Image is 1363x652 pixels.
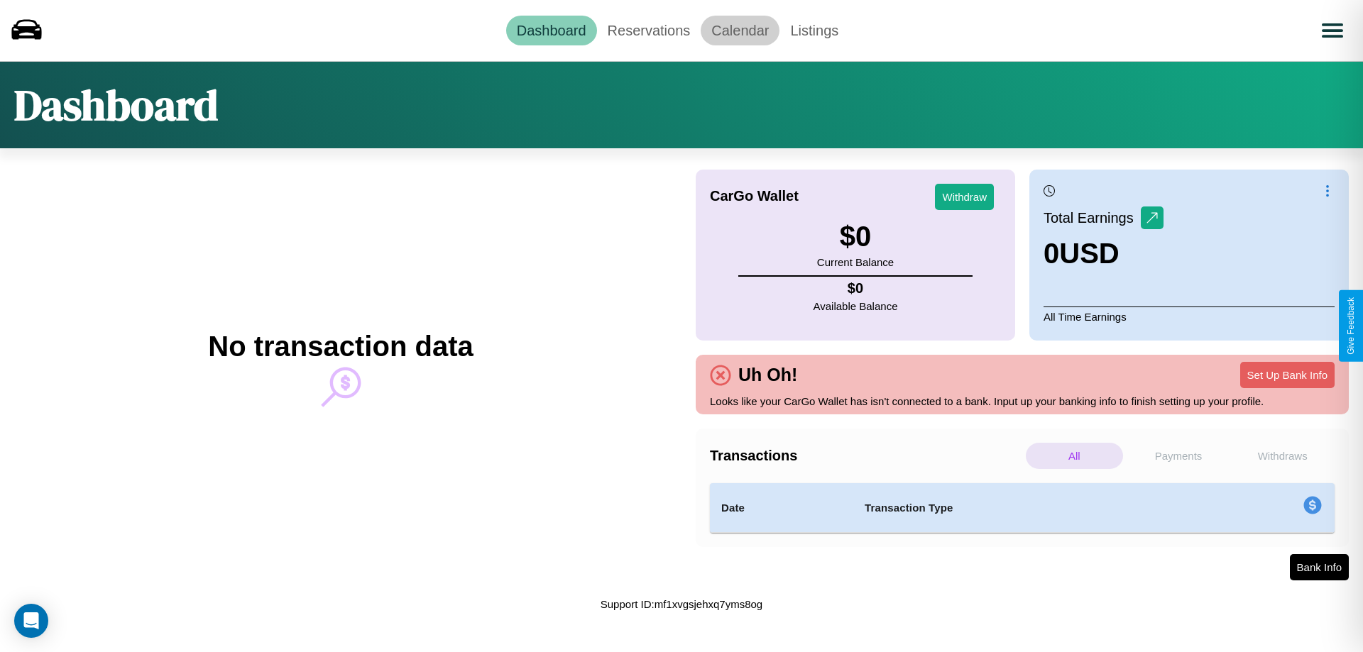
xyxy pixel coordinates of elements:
h2: No transaction data [208,331,473,363]
h4: Transactions [710,448,1022,464]
p: Payments [1130,443,1227,469]
button: Set Up Bank Info [1240,362,1335,388]
p: Support ID: mf1xvgsjehxq7yms8og [601,595,762,614]
h3: 0 USD [1044,238,1164,270]
h4: Transaction Type [865,499,1187,516]
p: Withdraws [1234,443,1331,469]
button: Open menu [1313,11,1352,50]
a: Dashboard [506,16,597,45]
h4: Uh Oh! [731,365,804,385]
p: Looks like your CarGo Wallet has isn't connected to a bank. Input up your banking info to finish ... [710,392,1335,411]
p: Available Balance [814,297,898,316]
p: Total Earnings [1044,205,1141,231]
p: All Time Earnings [1044,306,1335,326]
a: Reservations [597,16,701,45]
p: All [1026,443,1123,469]
p: Current Balance [817,253,894,272]
button: Withdraw [935,184,994,210]
h4: $ 0 [814,280,898,297]
div: Open Intercom Messenger [14,604,48,638]
table: simple table [710,483,1335,533]
h4: Date [721,499,842,516]
a: Listings [779,16,849,45]
h1: Dashboard [14,76,218,134]
button: Bank Info [1290,554,1349,580]
h4: CarGo Wallet [710,188,799,204]
h3: $ 0 [817,221,894,253]
div: Give Feedback [1346,297,1356,355]
a: Calendar [701,16,779,45]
